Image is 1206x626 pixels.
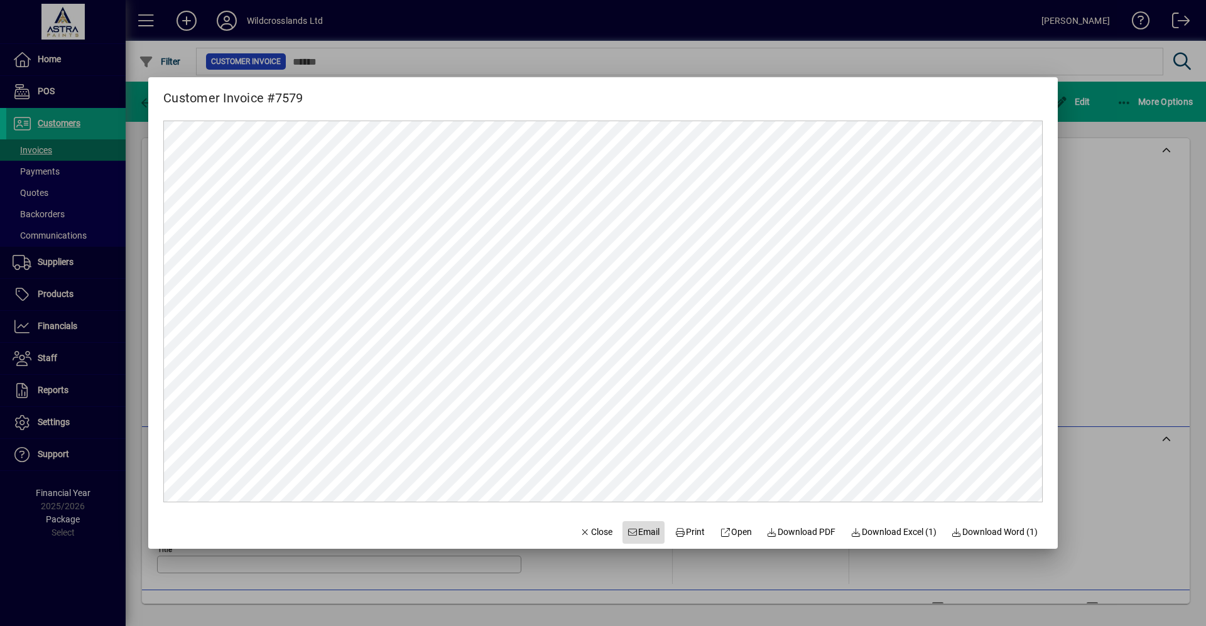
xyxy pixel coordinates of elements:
[767,526,836,539] span: Download PDF
[627,526,660,539] span: Email
[720,526,752,539] span: Open
[575,521,617,544] button: Close
[148,77,318,108] h2: Customer Invoice #7579
[580,526,612,539] span: Close
[850,526,937,539] span: Download Excel (1)
[947,521,1043,544] button: Download Word (1)
[762,521,841,544] a: Download PDF
[845,521,942,544] button: Download Excel (1)
[715,521,757,544] a: Open
[675,526,705,539] span: Print
[952,526,1038,539] span: Download Word (1)
[670,521,710,544] button: Print
[622,521,665,544] button: Email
